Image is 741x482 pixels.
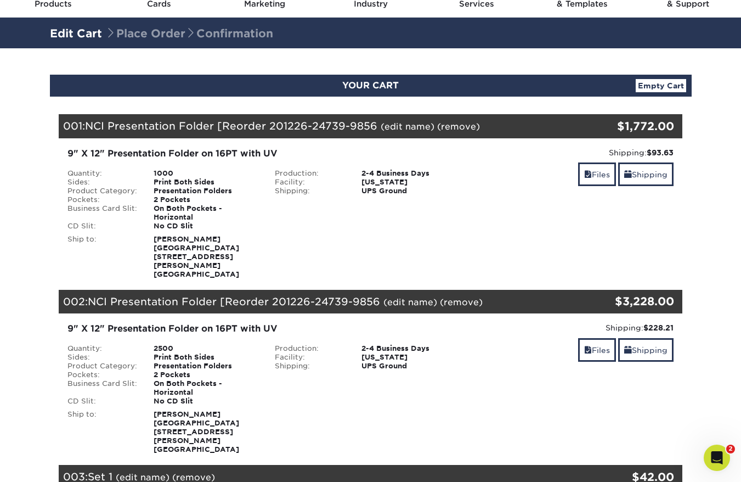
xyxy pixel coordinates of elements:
[726,445,735,453] span: 2
[59,169,146,178] div: Quantity:
[59,187,146,195] div: Product Category:
[145,187,267,195] div: Presentation Folders
[59,290,579,314] div: 002:
[624,346,632,355] span: shipping
[353,344,474,353] div: 2-4 Business Days
[145,178,267,187] div: Print Both Sides
[267,344,353,353] div: Production:
[88,295,380,307] span: NCI Presentation Folder [Reorder 201226-24739-9856
[145,353,267,362] div: Print Both Sides
[353,169,474,178] div: 2-4 Business Days
[145,371,267,379] div: 2 Pockets
[578,338,616,362] a: Files
[85,120,377,132] span: NCI Presentation Folder [Reorder 201226-24739-9856
[704,445,730,471] iframe: Intercom live chat
[579,293,675,310] div: $3,228.00
[59,371,146,379] div: Pockets:
[643,323,674,332] strong: $228.21
[59,204,146,222] div: Business Card Slit:
[145,362,267,371] div: Presentation Folders
[383,297,437,307] a: (edit name)
[578,162,616,186] a: Files
[59,344,146,353] div: Quantity:
[59,222,146,231] div: CD Slit:
[440,297,483,307] a: (remove)
[353,178,474,187] div: [US_STATE]
[145,222,267,231] div: No CD Slit
[67,147,466,160] div: 9" X 12" Presentation Folder on 16PT with UV
[50,27,102,40] a: Edit Cart
[59,397,146,406] div: CD Slit:
[59,362,146,371] div: Product Category:
[483,322,674,333] div: Shipping:
[145,379,267,397] div: On Both Pockets - Horizontal
[342,80,399,91] span: YOUR CART
[267,353,353,362] div: Facility:
[636,79,686,92] a: Empty Cart
[145,344,267,353] div: 2500
[154,235,239,278] strong: [PERSON_NAME] [GEOGRAPHIC_DATA] [STREET_ADDRESS][PERSON_NAME] [GEOGRAPHIC_DATA]
[59,379,146,397] div: Business Card Slit:
[59,410,146,454] div: Ship to:
[59,195,146,204] div: Pockets:
[584,170,592,179] span: files
[267,187,353,195] div: Shipping:
[59,114,579,138] div: 001:
[267,178,353,187] div: Facility:
[483,147,674,158] div: Shipping:
[618,162,674,186] a: Shipping
[584,346,592,355] span: files
[145,397,267,406] div: No CD Slit
[353,353,474,362] div: [US_STATE]
[267,169,353,178] div: Production:
[105,27,273,40] span: Place Order Confirmation
[59,353,146,362] div: Sides:
[618,338,674,362] a: Shipping
[381,121,434,132] a: (edit name)
[145,169,267,178] div: 1000
[353,187,474,195] div: UPS Ground
[67,322,466,335] div: 9" X 12" Presentation Folder on 16PT with UV
[353,362,474,371] div: UPS Ground
[579,118,675,134] div: $1,772.00
[154,410,239,453] strong: [PERSON_NAME] [GEOGRAPHIC_DATA] [STREET_ADDRESS][PERSON_NAME] [GEOGRAPHIC_DATA]
[437,121,480,132] a: (remove)
[647,148,674,157] strong: $93.63
[59,235,146,279] div: Ship to:
[145,204,267,222] div: On Both Pockets - Horizontal
[624,170,632,179] span: shipping
[267,362,353,371] div: Shipping:
[59,178,146,187] div: Sides:
[145,195,267,204] div: 2 Pockets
